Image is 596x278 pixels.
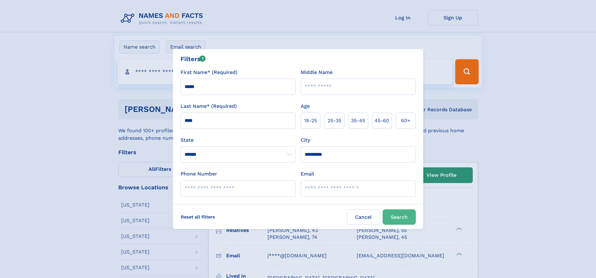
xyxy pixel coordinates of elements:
[177,209,219,224] label: Reset all filters
[181,136,296,144] label: State
[181,69,237,76] label: First Name* (Required)
[181,54,206,64] div: Filters
[383,209,416,225] button: Search
[181,170,217,178] label: Phone Number
[401,117,410,124] span: 60+
[301,69,333,76] label: Middle Name
[347,209,380,225] label: Cancel
[181,102,237,110] label: Last Name* (Required)
[301,170,314,178] label: Email
[351,117,365,124] span: 35‑45
[374,117,389,124] span: 45‑60
[304,117,317,124] span: 18‑25
[301,102,310,110] label: Age
[301,136,310,144] label: City
[328,117,341,124] span: 25‑35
